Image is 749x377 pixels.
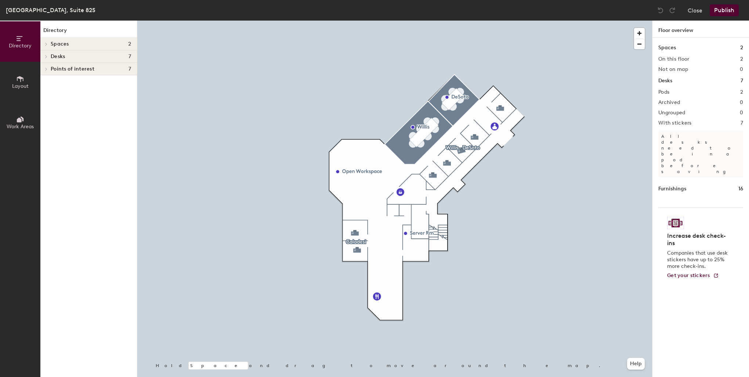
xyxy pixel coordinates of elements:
[51,41,69,47] span: Spaces
[688,4,702,16] button: Close
[129,66,131,72] span: 7
[658,77,672,85] h1: Desks
[51,66,94,72] span: Points of interest
[710,4,739,16] button: Publish
[12,83,29,89] span: Layout
[740,67,743,72] h2: 0
[740,56,743,62] h2: 2
[658,185,686,193] h1: Furnishings
[657,7,664,14] img: Undo
[652,21,749,38] h1: Floor overview
[667,217,684,229] img: Sticker logo
[658,120,692,126] h2: With stickers
[738,185,743,193] h1: 16
[658,89,669,95] h2: Pods
[667,250,730,270] p: Companies that use desk stickers have up to 25% more check-ins.
[6,6,95,15] div: [GEOGRAPHIC_DATA], Suite 825
[658,110,685,116] h2: Ungrouped
[667,273,719,279] a: Get your stickers
[9,43,32,49] span: Directory
[658,67,688,72] h2: Not on map
[669,7,676,14] img: Redo
[627,358,645,370] button: Help
[667,272,710,279] span: Get your stickers
[740,100,743,105] h2: 0
[658,56,690,62] h2: On this floor
[128,41,131,47] span: 2
[667,232,730,247] h4: Increase desk check-ins
[741,120,743,126] h2: 7
[51,54,65,60] span: Desks
[7,123,34,130] span: Work Areas
[658,100,680,105] h2: Archived
[740,44,743,52] h1: 2
[740,89,743,95] h2: 2
[658,44,676,52] h1: Spaces
[129,54,131,60] span: 7
[658,130,743,177] p: All desks need to be in a pod before saving
[40,26,137,38] h1: Directory
[741,77,743,85] h1: 7
[740,110,743,116] h2: 0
